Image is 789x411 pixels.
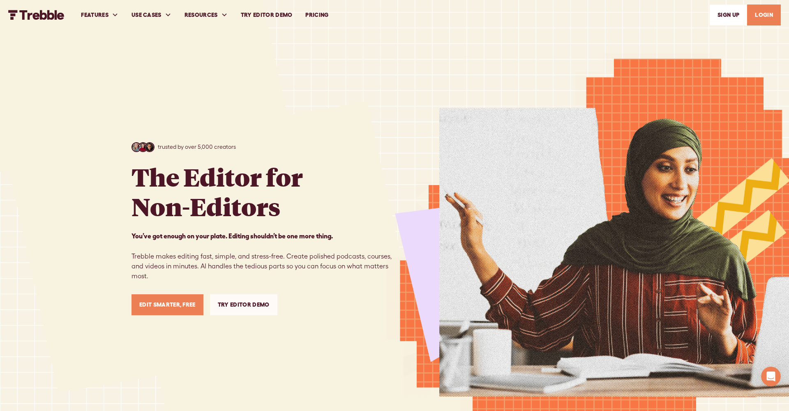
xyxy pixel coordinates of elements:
[761,367,781,386] iframe: Intercom live chat
[131,232,333,240] strong: You’ve got enough on your plate. Editing shouldn’t be one more thing. ‍
[81,11,108,19] div: FEATURES
[125,1,178,29] div: USE CASES
[234,1,299,29] a: Try Editor Demo
[131,231,394,281] p: Trebble makes editing fast, simple, and stress-free. Create polished podcasts, courses, and video...
[8,10,65,20] img: Trebble FM Logo
[178,1,234,29] div: RESOURCES
[131,162,303,221] h1: The Editor for Non-Editors
[158,143,236,151] p: trusted by over 5,000 creators
[74,1,125,29] div: FEATURES
[8,10,65,20] a: home
[210,294,277,315] a: Try Editor Demo
[747,5,781,25] a: LOGIN
[299,1,335,29] a: PRICING
[131,294,203,315] a: Edit Smarter, Free
[131,11,161,19] div: USE CASES
[710,5,747,25] a: SIGn UP
[185,11,218,19] div: RESOURCES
